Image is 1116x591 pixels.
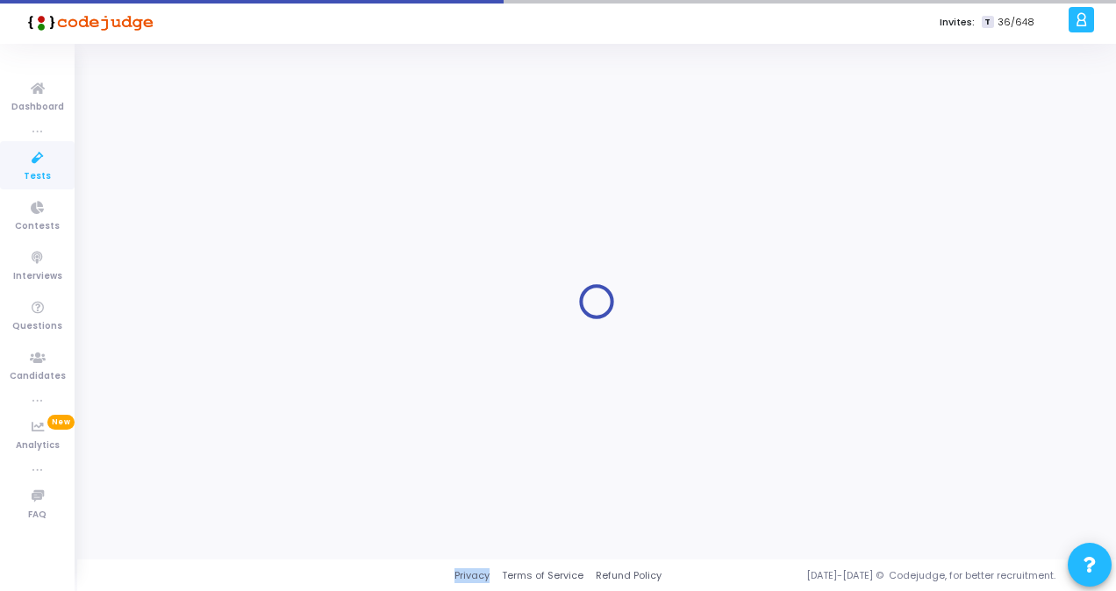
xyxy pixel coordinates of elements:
span: Candidates [10,369,66,384]
span: T [982,16,993,29]
span: 36/648 [998,15,1034,30]
span: Questions [12,319,62,334]
div: [DATE]-[DATE] © Codejudge, for better recruitment. [662,568,1094,583]
label: Invites: [940,15,975,30]
a: Terms of Service [502,568,583,583]
a: Refund Policy [596,568,662,583]
span: Tests [24,169,51,184]
span: New [47,415,75,430]
span: FAQ [28,508,46,523]
span: Dashboard [11,100,64,115]
img: logo [22,4,154,39]
a: Privacy [454,568,490,583]
span: Analytics [16,438,60,453]
span: Contests [15,219,60,234]
span: Interviews [13,269,62,284]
